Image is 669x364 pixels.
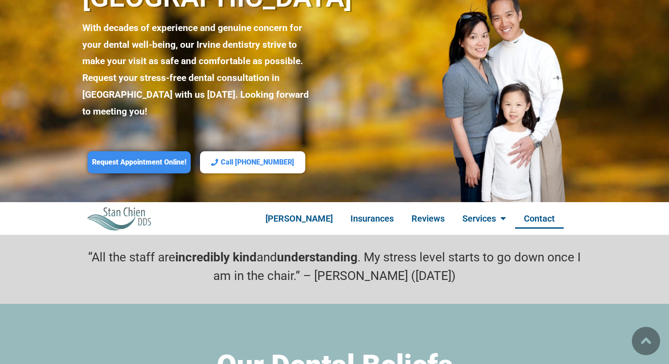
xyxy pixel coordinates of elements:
[87,207,152,230] img: Stan Chien DDS Best Irvine Dentist Logo
[82,20,309,120] p: With decades of experience and genuine concern for your dental well-being, our Irvine dentistry s...
[515,208,564,229] a: Contact
[221,158,294,167] span: Call [PHONE_NUMBER]
[403,208,454,229] a: Reviews
[88,151,191,174] a: Request Appointment Online!
[92,158,186,167] span: Request Appointment Online!
[257,208,342,229] a: [PERSON_NAME]
[200,151,305,174] a: Call [PHONE_NUMBER]
[454,208,515,229] a: Services
[342,208,403,229] a: Insurances
[175,250,257,264] strong: incredibly kind
[238,208,582,229] nav: Menu
[82,248,587,285] p: “All the staff are and . My stress level starts to go down once I am in the chair.” – [PERSON_NAM...
[277,250,358,264] strong: understanding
